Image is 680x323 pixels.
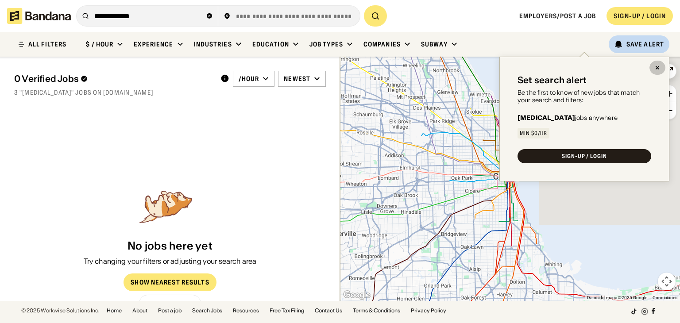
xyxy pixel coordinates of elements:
[309,40,343,48] div: Job Types
[7,8,71,24] img: Bandana logotype
[86,40,113,48] div: $ / hour
[158,308,182,313] a: Post a job
[315,308,342,313] a: Contact Us
[519,12,596,20] a: Employers/Post a job
[342,289,371,301] img: Google
[518,75,587,85] div: Set search alert
[658,273,676,290] button: Controles de visualización del mapa
[194,40,232,48] div: Industries
[21,308,100,313] div: © 2025 Workwise Solutions Inc.
[84,256,257,266] div: Try changing your filters or adjusting your search area
[562,154,607,159] div: SIGN-UP / LOGIN
[252,40,289,48] div: Education
[270,308,304,313] a: Free Tax Filing
[518,114,575,122] b: [MEDICAL_DATA]
[421,40,448,48] div: Subway
[239,75,259,83] div: /hour
[626,40,664,48] div: Save Alert
[134,40,173,48] div: Experience
[132,308,147,313] a: About
[14,73,213,84] div: 0 Verified Jobs
[28,41,66,47] div: ALL FILTERS
[520,131,547,136] div: Min $0/hr
[411,308,446,313] a: Privacy Policy
[353,308,400,313] a: Terms & Conditions
[14,88,326,96] div: 3 "[MEDICAL_DATA]" jobs on [DOMAIN_NAME]
[192,308,222,313] a: Search Jobs
[147,300,193,307] div: Reset Filters
[518,89,651,104] div: Be the first to know of new jobs that match your search and filters:
[284,75,310,83] div: Newest
[587,295,647,300] span: Datos del mapa ©2025 Google
[14,102,326,187] div: grid
[342,289,371,301] a: Abrir esta área en Google Maps (se abre en una ventana nueva)
[363,40,401,48] div: Companies
[518,115,618,121] div: jobs anywhere
[614,12,666,20] div: SIGN-UP / LOGIN
[653,295,677,300] a: Condiciones (se abre en una nueva pestaña)
[127,240,212,253] div: No jobs here yet
[233,308,259,313] a: Resources
[107,308,122,313] a: Home
[131,279,209,285] div: Show Nearest Results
